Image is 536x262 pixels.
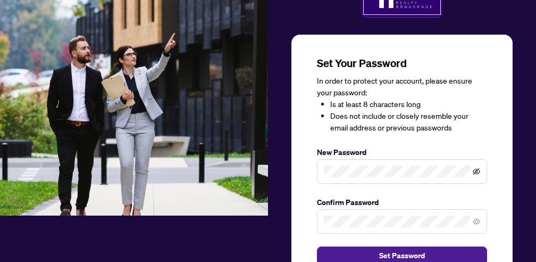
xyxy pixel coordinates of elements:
[330,110,487,134] li: Does not include or closely resemble your email address or previous passwords
[317,196,487,208] label: Confirm Password
[317,146,487,158] label: New Password
[317,56,487,71] h3: Set Your Password
[317,75,487,134] div: In order to protect your account, please ensure your password:
[330,99,487,110] li: Is at least 8 characters long
[473,218,480,225] span: eye
[473,168,480,175] span: eye-invisible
